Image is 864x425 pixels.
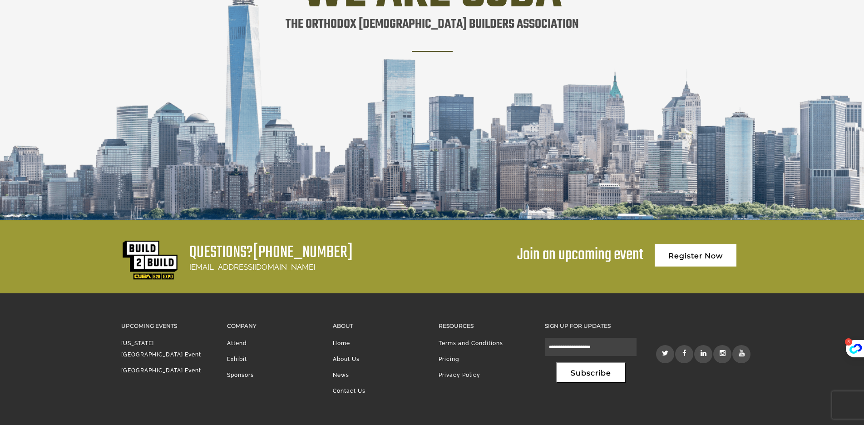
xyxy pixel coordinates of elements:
h3: Upcoming Events [121,321,213,331]
h1: The orthodox [DEMOGRAPHIC_DATA] builders association [286,14,579,56]
a: Exhibit [227,356,247,362]
a: [GEOGRAPHIC_DATA] Event [121,367,201,374]
h1: Questions? [189,245,353,261]
button: Subscribe [556,362,626,383]
a: Contact Us [333,388,365,394]
h3: Resources [439,321,531,331]
a: Register Now [655,244,736,267]
div: Join an upcoming event [517,240,643,263]
a: [PHONE_NUMBER] [253,240,353,266]
a: Sponsors [227,372,254,378]
a: About Us [333,356,360,362]
a: Privacy Policy [439,372,480,378]
h3: Sign up for updates [545,321,637,331]
h3: About [333,321,425,331]
a: Pricing [439,356,459,362]
a: [EMAIL_ADDRESS][DOMAIN_NAME] [189,262,315,272]
a: Attend [227,340,247,346]
h3: Company [227,321,319,331]
a: Terms and Conditions [439,340,503,346]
